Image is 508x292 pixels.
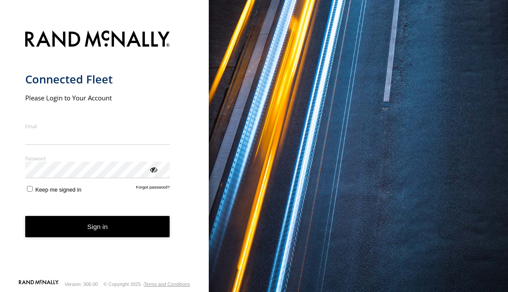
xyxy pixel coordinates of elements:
form: main [25,25,184,279]
img: Rand McNally [25,29,170,51]
div: Version: 306.00 [65,282,98,287]
button: Sign in [25,216,170,237]
a: Visit our Website [19,280,59,289]
a: Forgot password? [136,185,170,193]
h2: Please Login to Your Account [25,93,170,102]
div: © Copyright 2025 - [104,282,190,287]
label: Email [25,123,170,129]
input: Keep me signed in [27,186,33,192]
div: ViewPassword [149,165,157,173]
label: Password [25,155,170,162]
h1: Connected Fleet [25,72,170,86]
a: Terms and Conditions [144,282,190,287]
span: Keep me signed in [35,186,81,193]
